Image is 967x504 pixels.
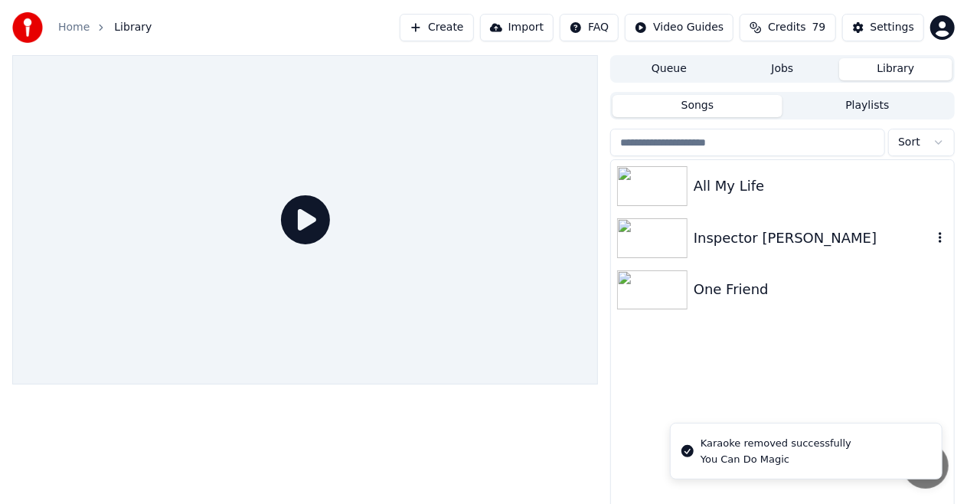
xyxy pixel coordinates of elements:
[613,58,726,80] button: Queue
[560,14,619,41] button: FAQ
[782,95,952,117] button: Playlists
[58,20,152,35] nav: breadcrumb
[726,58,839,80] button: Jobs
[694,175,948,197] div: All My Life
[400,14,474,41] button: Create
[114,20,152,35] span: Library
[613,95,782,117] button: Songs
[694,227,933,249] div: Inspector [PERSON_NAME]
[694,279,948,300] div: One Friend
[58,20,90,35] a: Home
[898,135,920,150] span: Sort
[12,12,43,43] img: youka
[701,436,851,451] div: Karaoke removed successfully
[812,20,826,35] span: 79
[701,453,851,466] div: You Can Do Magic
[768,20,805,35] span: Credits
[480,14,554,41] button: Import
[842,14,924,41] button: Settings
[839,58,952,80] button: Library
[871,20,914,35] div: Settings
[625,14,733,41] button: Video Guides
[740,14,835,41] button: Credits79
